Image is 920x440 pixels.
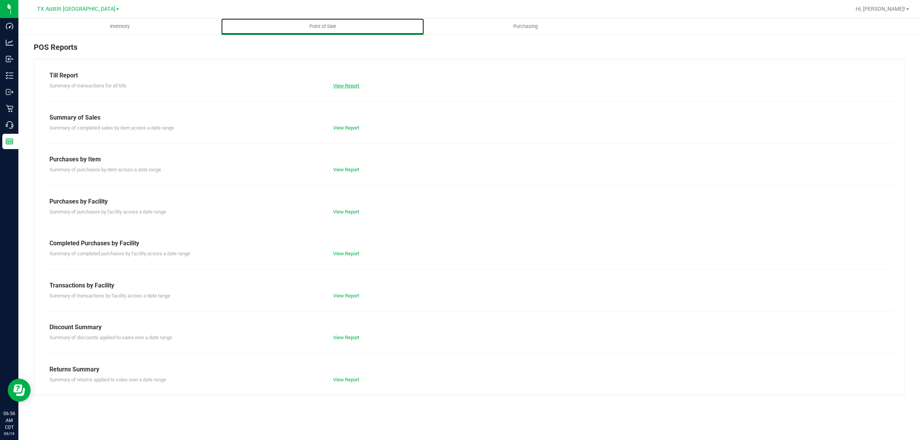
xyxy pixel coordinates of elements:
[49,83,127,89] span: Summary of transactions for all tills
[49,71,889,80] div: Till Report
[100,23,140,30] span: Inventory
[424,18,627,34] a: Purchasing
[49,125,174,131] span: Summary of completed sales by item across a date range
[6,39,13,46] inline-svg: Analytics
[503,23,548,30] span: Purchasing
[3,410,15,431] p: 06:56 AM CDT
[49,365,889,374] div: Returns Summary
[221,18,424,34] a: Point of Sale
[49,209,166,215] span: Summary of purchases by facility across a date range
[49,293,170,299] span: Summary of transactions by facility across a date range
[6,55,13,63] inline-svg: Inbound
[333,335,359,340] a: View Report
[49,155,889,164] div: Purchases by Item
[299,23,347,30] span: Point of Sale
[49,251,190,256] span: Summary of completed purchases by facility across a date range
[49,377,166,383] span: Summary of returns applied to sales over a date range
[49,167,161,172] span: Summary of purchases by item across a date range
[333,125,359,131] a: View Report
[333,83,359,89] a: View Report
[6,22,13,30] inline-svg: Dashboard
[6,88,13,96] inline-svg: Outbound
[49,335,172,340] span: Summary of discounts applied to sales over a date range
[49,113,889,122] div: Summary of Sales
[333,377,359,383] a: View Report
[333,293,359,299] a: View Report
[6,138,13,145] inline-svg: Reports
[49,239,889,248] div: Completed Purchases by Facility
[37,6,115,12] span: TX Austin [GEOGRAPHIC_DATA]
[333,209,359,215] a: View Report
[6,72,13,79] inline-svg: Inventory
[6,105,13,112] inline-svg: Retail
[856,6,905,12] span: Hi, [PERSON_NAME]!
[6,121,13,129] inline-svg: Call Center
[49,323,889,332] div: Discount Summary
[49,197,889,206] div: Purchases by Facility
[8,379,31,402] iframe: Resource center
[34,41,905,59] div: POS Reports
[333,167,359,172] a: View Report
[18,18,221,34] a: Inventory
[3,431,15,437] p: 09/19
[333,251,359,256] a: View Report
[49,281,889,290] div: Transactions by Facility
